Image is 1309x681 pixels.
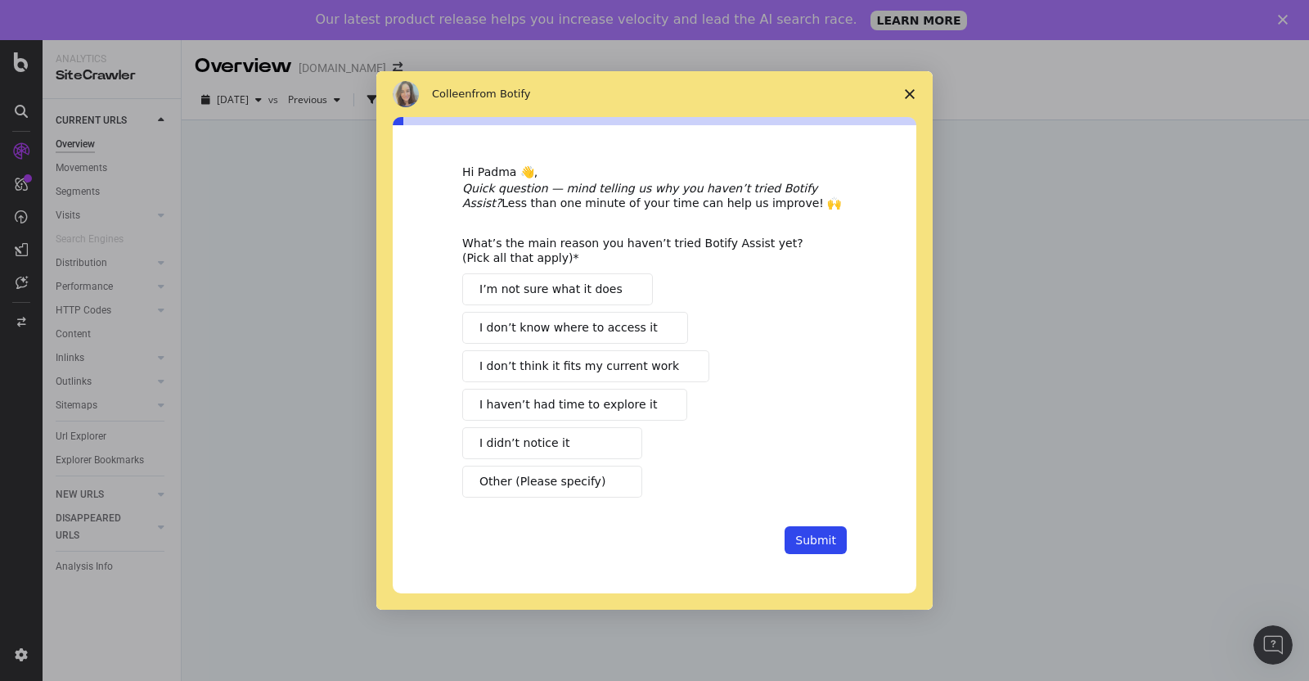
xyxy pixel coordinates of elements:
span: I haven’t had time to explore it [479,396,657,413]
span: I’m not sure what it does [479,281,623,298]
span: Colleen [432,88,472,100]
button: I don’t think it fits my current work [462,350,709,382]
button: I’m not sure what it does [462,273,653,305]
div: Close [1278,15,1294,25]
span: I don’t think it fits my current work [479,358,679,375]
button: Other (Please specify) [462,466,642,498]
button: I didn’t notice it [462,427,642,459]
img: Profile image for Colleen [393,81,419,107]
span: Close survey [887,71,933,117]
i: Quick question — mind telling us why you haven’t tried Botify Assist? [462,182,817,210]
span: I didn’t notice it [479,435,569,452]
button: I don’t know where to access it [462,312,688,344]
button: Submit [785,526,847,554]
span: Other (Please specify) [479,473,605,490]
button: I haven’t had time to explore it [462,389,687,421]
div: What’s the main reason you haven’t tried Botify Assist yet? (Pick all that apply) [462,236,822,265]
div: Hi Padma 👋, [462,165,847,181]
div: Less than one minute of your time can help us improve! 🙌 [462,181,847,210]
div: Our latest product release helps you increase velocity and lead the AI search race. [316,11,857,28]
a: LEARN MORE [870,11,968,30]
span: from Botify [472,88,531,100]
span: I don’t know where to access it [479,319,658,336]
